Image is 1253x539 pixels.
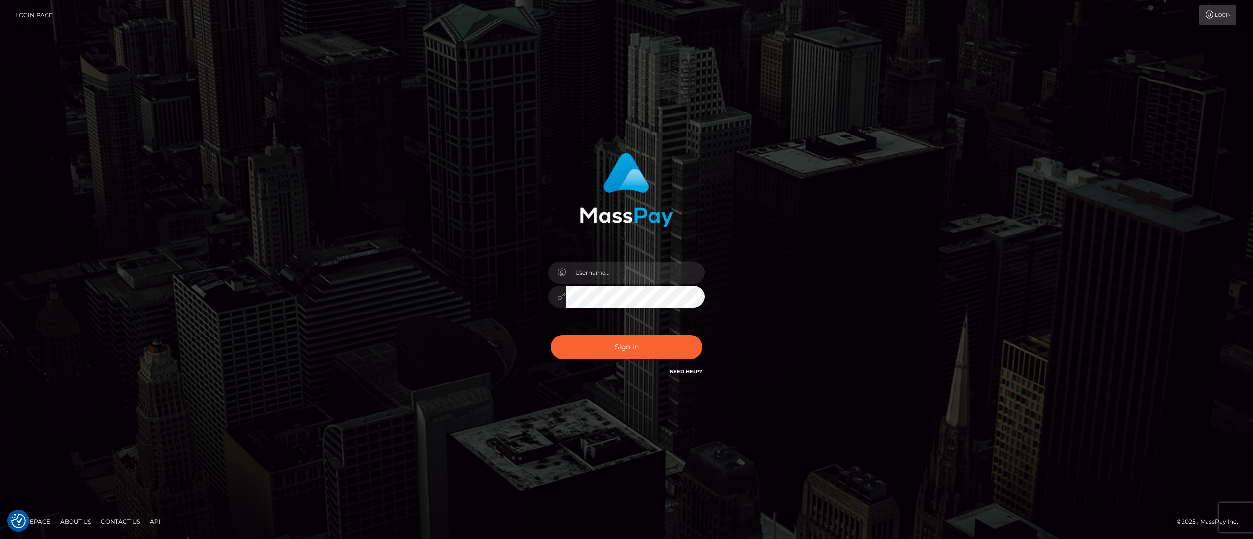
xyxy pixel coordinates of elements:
[56,514,95,529] a: About Us
[580,153,673,227] img: MassPay Login
[1177,517,1246,527] div: © 2025 , MassPay Inc.
[11,514,26,528] button: Consent Preferences
[566,262,705,284] input: Username...
[670,368,702,375] a: Need Help?
[551,335,702,359] button: Sign in
[15,5,53,25] a: Login Page
[97,514,144,529] a: Contact Us
[1199,5,1236,25] a: Login
[11,514,26,528] img: Revisit consent button
[11,514,54,529] a: Homepage
[146,514,164,529] a: API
